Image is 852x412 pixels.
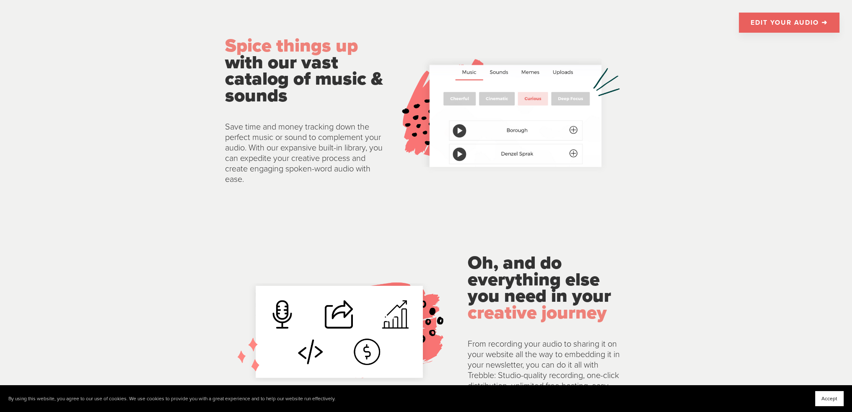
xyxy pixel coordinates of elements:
img: more_than_an_editor_gray.png [225,271,454,394]
a: EDIT YOUR AUDIO ➜ [739,13,839,33]
p: From recording your audio to sharing it on your website all the way to embedding it in your newsl... [468,339,627,402]
p: Save time and money tracking down the perfect music or sound to complement your audio. With our e... [225,122,384,185]
p: By using this website, you agree to our use of cookies. We use cookies to provide you with a grea... [8,396,336,402]
span: Spice things up [225,35,358,57]
img: add_music_canvav_gray.png [399,58,627,172]
p: with our vast catalog of music & sounds [225,38,384,104]
button: Accept [815,391,844,406]
span: creative journey [468,302,607,324]
span: Accept [821,396,837,402]
p: Oh, and do everything else you need in your [468,255,627,321]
